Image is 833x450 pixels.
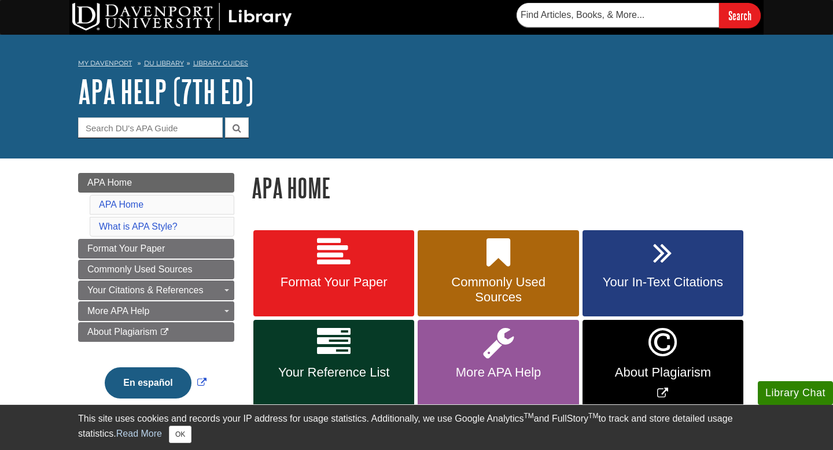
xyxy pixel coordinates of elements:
a: Format Your Paper [253,230,414,317]
a: My Davenport [78,58,132,68]
a: APA Home [99,200,143,209]
button: Library Chat [758,381,833,405]
a: Link opens in new window [583,320,743,408]
a: Library Guides [193,59,248,67]
a: Commonly Used Sources [418,230,578,317]
input: Find Articles, Books, & More... [517,3,719,27]
a: Read More [116,429,162,438]
span: APA Home [87,178,132,187]
span: About Plagiarism [87,327,157,337]
nav: breadcrumb [78,56,755,74]
div: This site uses cookies and records your IP address for usage statistics. Additionally, we use Goo... [78,412,755,443]
span: More APA Help [87,306,149,316]
span: Your In-Text Citations [591,275,735,290]
span: Your Citations & References [87,285,203,295]
a: Your Reference List [253,320,414,408]
input: Search [719,3,761,28]
a: More APA Help [78,301,234,321]
span: Commonly Used Sources [426,275,570,305]
a: More APA Help [418,320,578,408]
img: DU Library [72,3,292,31]
sup: TM [524,412,533,420]
span: More APA Help [426,365,570,380]
form: Searches DU Library's articles, books, and more [517,3,761,28]
sup: TM [588,412,598,420]
span: Format Your Paper [262,275,406,290]
a: APA Help (7th Ed) [78,73,253,109]
a: DU Library [144,59,184,67]
a: APA Home [78,173,234,193]
a: Commonly Used Sources [78,260,234,279]
a: Your Citations & References [78,281,234,300]
button: Close [169,426,191,443]
button: En español [105,367,191,399]
span: Format Your Paper [87,244,165,253]
span: Your Reference List [262,365,406,380]
input: Search DU's APA Guide [78,117,223,138]
span: About Plagiarism [591,365,735,380]
a: Link opens in new window [102,378,209,388]
div: Guide Page Menu [78,173,234,418]
i: This link opens in a new window [160,329,169,336]
a: Format Your Paper [78,239,234,259]
a: What is APA Style? [99,222,178,231]
a: About Plagiarism [78,322,234,342]
span: Commonly Used Sources [87,264,192,274]
a: Your In-Text Citations [583,230,743,317]
h1: APA Home [252,173,755,202]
